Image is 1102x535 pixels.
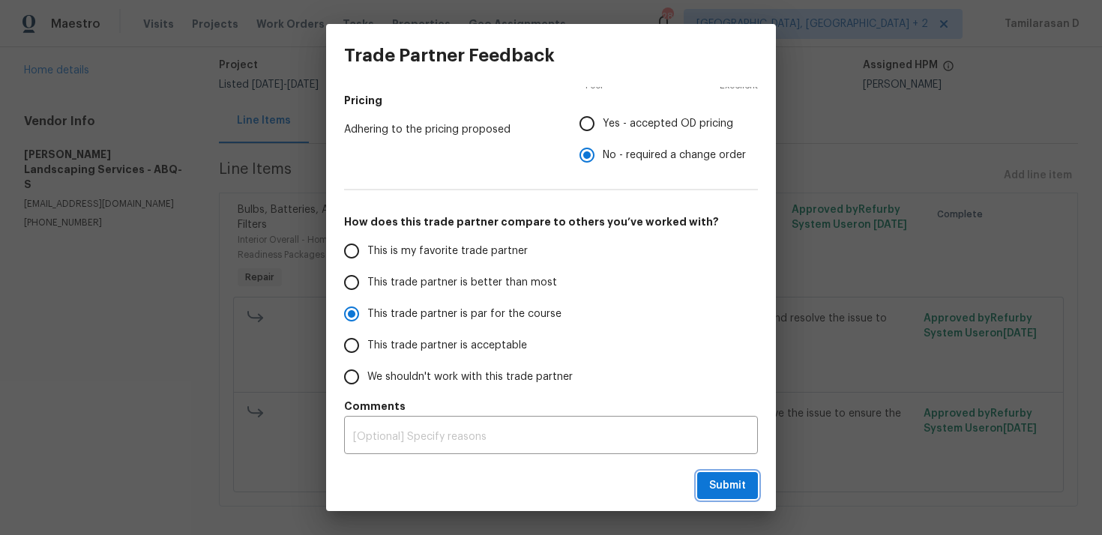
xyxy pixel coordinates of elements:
[367,244,528,259] span: This is my favorite trade partner
[579,108,758,171] div: Pricing
[367,369,573,385] span: We shouldn't work with this trade partner
[344,235,758,393] div: How does this trade partner compare to others you’ve worked with?
[697,472,758,500] button: Submit
[344,45,555,66] h3: Trade Partner Feedback
[344,399,758,414] h5: Comments
[367,275,557,291] span: This trade partner is better than most
[344,122,555,137] span: Adhering to the pricing proposed
[709,477,746,495] span: Submit
[367,338,527,354] span: This trade partner is acceptable
[603,148,746,163] span: No - required a change order
[344,93,758,108] h5: Pricing
[603,116,733,132] span: Yes - accepted OD pricing
[367,306,561,322] span: This trade partner is par for the course
[344,214,758,229] h5: How does this trade partner compare to others you’ve worked with?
